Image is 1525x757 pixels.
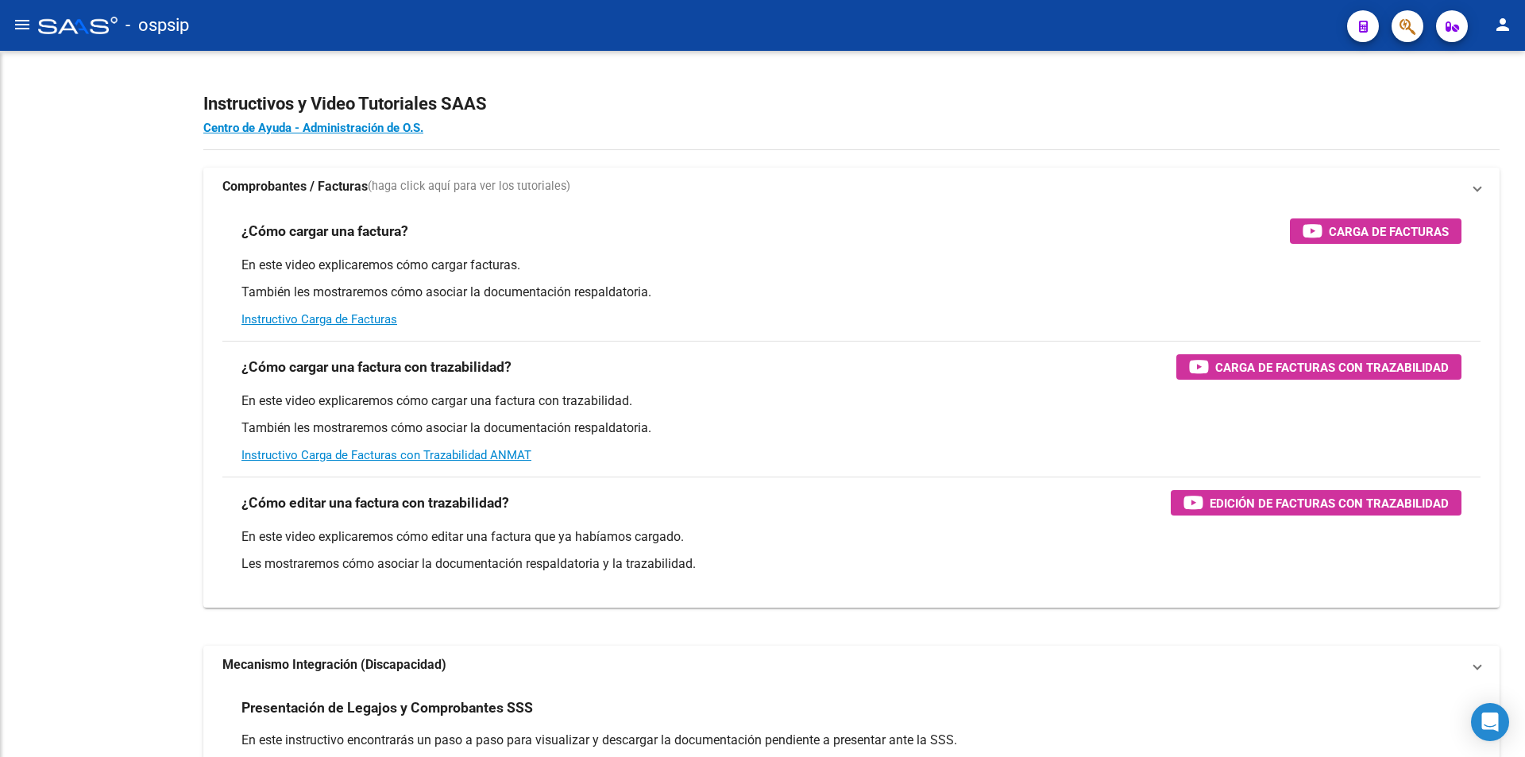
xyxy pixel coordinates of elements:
p: Les mostraremos cómo asociar la documentación respaldatoria y la trazabilidad. [241,555,1461,573]
h3: Presentación de Legajos y Comprobantes SSS [241,697,533,719]
p: También les mostraremos cómo asociar la documentación respaldatoria. [241,284,1461,301]
mat-icon: person [1493,15,1512,34]
button: Carga de Facturas [1290,218,1461,244]
mat-icon: menu [13,15,32,34]
h3: ¿Cómo editar una factura con trazabilidad? [241,492,509,514]
button: Edición de Facturas con Trazabilidad [1171,490,1461,516]
h3: ¿Cómo cargar una factura? [241,220,408,242]
div: Comprobantes / Facturas(haga click aquí para ver los tutoriales) [203,206,1500,608]
h3: ¿Cómo cargar una factura con trazabilidad? [241,356,512,378]
span: (haga click aquí para ver los tutoriales) [368,178,570,195]
span: Edición de Facturas con Trazabilidad [1210,493,1449,513]
span: Carga de Facturas con Trazabilidad [1215,357,1449,377]
mat-expansion-panel-header: Comprobantes / Facturas(haga click aquí para ver los tutoriales) [203,168,1500,206]
mat-expansion-panel-header: Mecanismo Integración (Discapacidad) [203,646,1500,684]
span: Carga de Facturas [1329,222,1449,241]
span: - ospsip [125,8,189,43]
strong: Mecanismo Integración (Discapacidad) [222,656,446,674]
strong: Comprobantes / Facturas [222,178,368,195]
button: Carga de Facturas con Trazabilidad [1176,354,1461,380]
p: En este video explicaremos cómo cargar facturas. [241,257,1461,274]
a: Instructivo Carga de Facturas con Trazabilidad ANMAT [241,448,531,462]
p: En este instructivo encontrarás un paso a paso para visualizar y descargar la documentación pendi... [241,732,1461,749]
a: Instructivo Carga de Facturas [241,312,397,326]
p: En este video explicaremos cómo cargar una factura con trazabilidad. [241,392,1461,410]
h2: Instructivos y Video Tutoriales SAAS [203,89,1500,119]
p: En este video explicaremos cómo editar una factura que ya habíamos cargado. [241,528,1461,546]
div: Open Intercom Messenger [1471,703,1509,741]
a: Centro de Ayuda - Administración de O.S. [203,121,423,135]
p: También les mostraremos cómo asociar la documentación respaldatoria. [241,419,1461,437]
